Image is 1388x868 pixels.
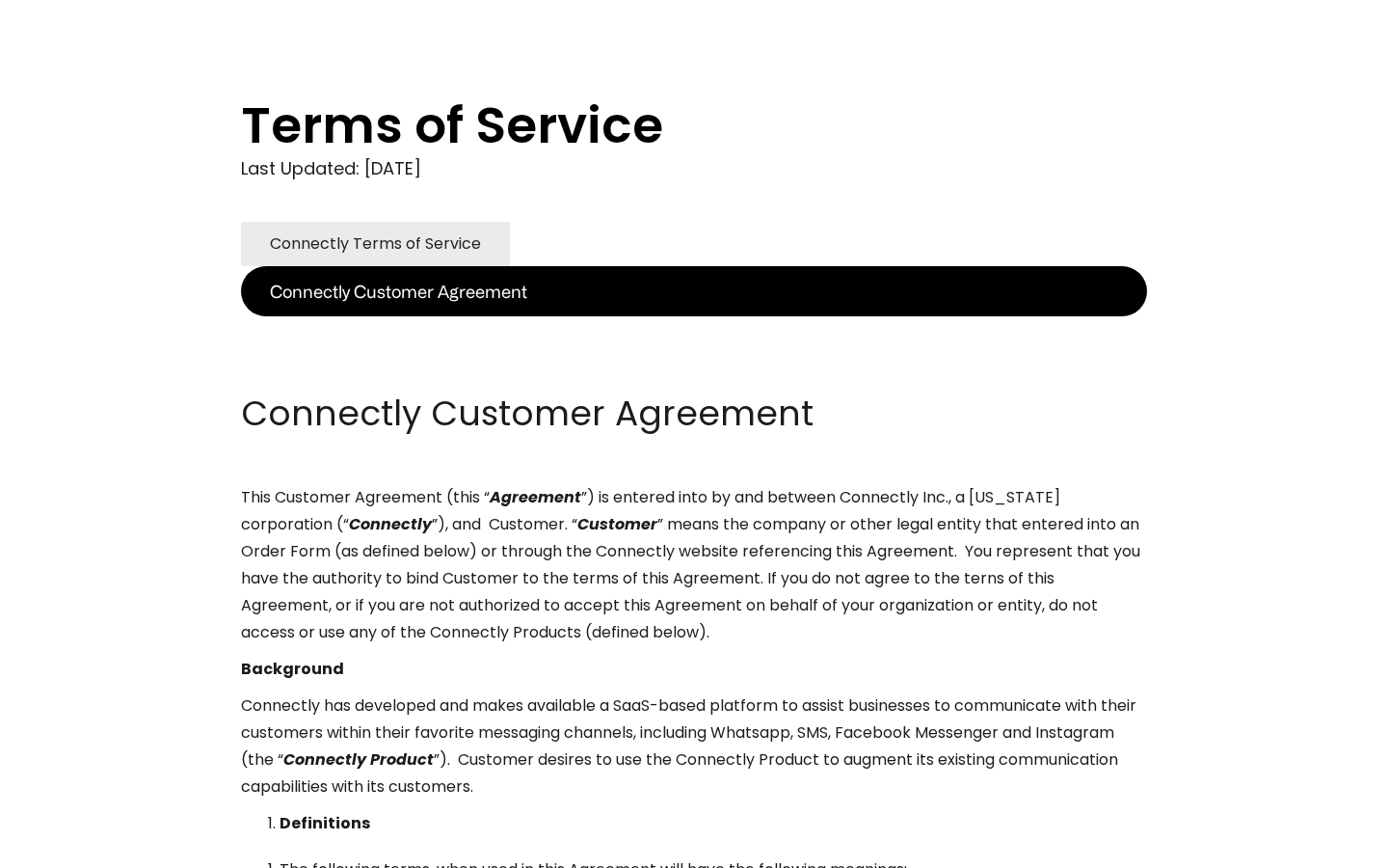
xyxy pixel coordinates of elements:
[241,484,1147,646] p: This Customer Agreement (this “ ”) is entered into by and between Connectly Inc., a [US_STATE] co...
[270,278,527,305] div: Connectly Customer Agreement
[349,513,432,535] em: Connectly
[19,832,116,861] aside: Language selected: English
[241,658,344,680] strong: Background
[241,316,1147,343] p: ‍
[577,513,657,535] em: Customer
[280,812,370,834] strong: Definitions
[241,353,1147,380] p: ‍
[39,834,116,861] ul: Language list
[490,486,581,508] em: Agreement
[241,96,1070,154] h1: Terms of Service
[241,390,1147,438] h2: Connectly Customer Agreement
[241,154,1147,183] div: Last Updated: [DATE]
[283,748,434,771] em: Connectly Product
[270,231,481,258] div: Connectly Terms of Service
[241,692,1147,800] p: Connectly has developed and makes available a SaaS-based platform to assist businesses to communi...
